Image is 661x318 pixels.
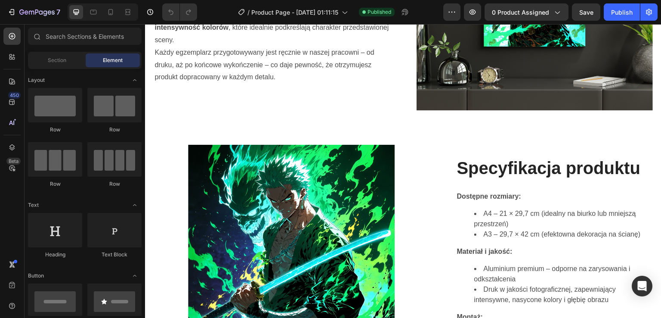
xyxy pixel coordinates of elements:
span: Product Page - [DATE] 01:11:15 [251,8,338,17]
div: Undo/Redo [162,3,197,21]
span: Toggle open [128,73,142,87]
div: Row [87,180,142,188]
strong: Montaż: [312,289,338,296]
span: Published [368,8,391,16]
strong: Materiał i jakość: [312,224,368,231]
li: Aluminium premium – odporne na zarysowania i odkształcenia [329,240,507,260]
button: 0 product assigned [485,3,568,21]
div: Row [28,180,82,188]
iframe: Design area [145,24,661,318]
div: Publish [611,8,633,17]
div: Open Intercom Messenger [632,276,652,296]
button: 7 [3,3,64,21]
span: Save [579,9,593,16]
span: Toggle open [128,269,142,283]
input: Search Sections & Elements [28,28,142,45]
button: Publish [604,3,640,21]
li: A3 – 29,7 × 42 cm (efektowna dekoracja na ścianę) [329,205,507,215]
span: / [247,8,250,17]
h2: Specyfikacja produktu [311,132,508,156]
p: 7 [56,7,60,17]
div: 450 [8,92,21,99]
span: Element [103,56,123,64]
strong: Dostępne rozmiary: [312,168,376,176]
li: Druk w jakości fotograficznej, zapewniający intensywne, nasycone kolory i głębię obrazu [329,260,507,281]
div: Row [87,126,142,134]
span: Text [28,201,39,209]
div: Row [28,126,82,134]
span: Button [28,272,44,280]
div: Beta [6,158,21,165]
span: Toggle open [128,198,142,212]
div: Heading [28,251,82,259]
span: 0 product assigned [492,8,549,17]
span: Layout [28,76,45,84]
span: Section [48,56,66,64]
button: Save [572,3,600,21]
li: A4 – 21 × 29,7 cm (idealny na biurko lub mniejszą przestrzeń) [329,184,507,205]
div: Text Block [87,251,142,259]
